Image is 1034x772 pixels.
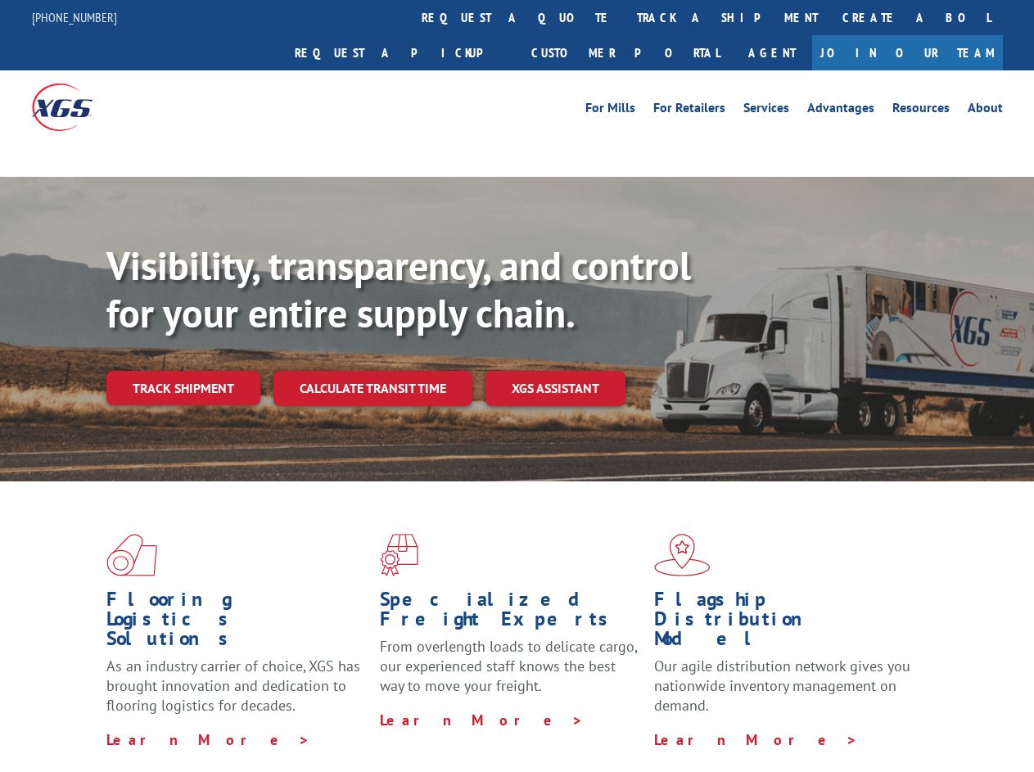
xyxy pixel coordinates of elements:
a: Track shipment [106,371,260,405]
span: Our agile distribution network gives you nationwide inventory management on demand. [654,657,910,715]
img: xgs-icon-total-supply-chain-intelligence-red [106,534,157,576]
a: Advantages [807,102,874,120]
img: xgs-icon-flagship-distribution-model-red [654,534,711,576]
a: Services [743,102,789,120]
span: As an industry carrier of choice, XGS has brought innovation and dedication to flooring logistics... [106,657,360,715]
a: About [968,102,1003,120]
p: From overlength loads to delicate cargo, our experienced staff knows the best way to move your fr... [380,637,641,710]
a: For Mills [585,102,635,120]
a: XGS ASSISTANT [485,371,625,406]
h1: Specialized Freight Experts [380,589,641,637]
a: Agent [732,35,812,70]
a: Request a pickup [282,35,519,70]
a: Learn More > [380,711,584,729]
a: Join Our Team [812,35,1003,70]
a: Learn More > [654,730,858,749]
a: Calculate transit time [273,371,472,406]
a: Customer Portal [519,35,732,70]
a: Learn More > [106,730,310,749]
h1: Flagship Distribution Model [654,589,915,657]
b: Visibility, transparency, and control for your entire supply chain. [106,240,691,338]
a: [PHONE_NUMBER] [32,9,117,25]
h1: Flooring Logistics Solutions [106,589,368,657]
img: xgs-icon-focused-on-flooring-red [380,534,418,576]
a: For Retailers [653,102,725,120]
a: Resources [892,102,950,120]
